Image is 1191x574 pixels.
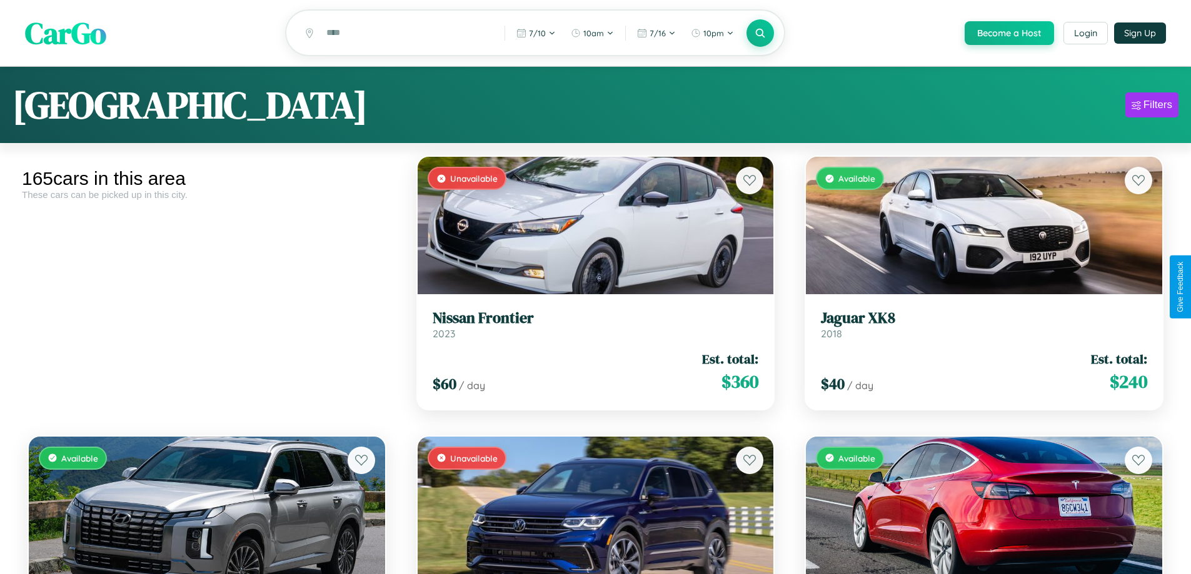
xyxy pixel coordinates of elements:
[1176,262,1185,312] div: Give Feedback
[821,309,1147,340] a: Jaguar XK82018
[25,12,106,54] span: CarGo
[61,453,98,463] span: Available
[22,168,392,189] div: 165 cars in this area
[459,379,485,392] span: / day
[22,189,392,200] div: These cars can be picked up in this city.
[703,28,724,38] span: 10pm
[565,23,620,43] button: 10am
[450,173,498,184] span: Unavailable
[583,28,604,38] span: 10am
[433,374,456,394] span: $ 60
[529,28,546,38] span: 7 / 10
[433,309,759,327] h3: Nissan Frontier
[821,327,842,340] span: 2018
[702,350,758,368] span: Est. total:
[433,309,759,340] a: Nissan Frontier2023
[1110,369,1147,394] span: $ 240
[1125,92,1178,117] button: Filters
[1143,99,1172,111] div: Filters
[965,21,1054,45] button: Become a Host
[13,79,368,131] h1: [GEOGRAPHIC_DATA]
[1091,350,1147,368] span: Est. total:
[821,309,1147,327] h3: Jaguar XK8
[1063,22,1108,44] button: Login
[721,369,758,394] span: $ 360
[821,374,845,394] span: $ 40
[847,379,873,392] span: / day
[631,23,682,43] button: 7/16
[433,327,455,340] span: 2023
[838,453,875,463] span: Available
[838,173,875,184] span: Available
[650,28,666,38] span: 7 / 16
[510,23,562,43] button: 7/10
[685,23,740,43] button: 10pm
[450,453,498,463] span: Unavailable
[1114,22,1166,44] button: Sign Up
